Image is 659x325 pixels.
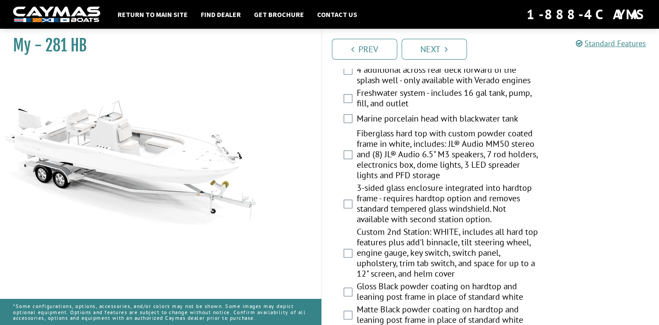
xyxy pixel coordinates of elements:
[13,36,299,55] h1: My - 281 HB
[357,88,538,111] label: Freshwater system - includes 16 gal tank, pump, fill, and outlet
[357,54,538,88] label: Upgraded screwless stainless steel rod holders - 4 additional across rear deck forward of the spl...
[250,9,308,20] a: Get Brochure
[196,9,245,20] a: Find Dealer
[357,113,538,126] label: Marine porcelain head with blackwater tank
[313,9,362,20] a: Contact Us
[527,5,646,24] div: 1-888-4CAYMAS
[576,38,646,48] a: Standard Features
[113,9,192,20] a: Return to main site
[357,281,538,304] label: Gloss Black powder coating on hardtop and leaning post frame in place of standard white
[13,7,100,23] img: white-logo-c9c8dbefe5ff5ceceb0f0178aa75bf4bb51f6bca0971e226c86eb53dfe498488.png
[402,39,467,60] a: Next
[357,183,538,227] label: 3-sided glass enclosure integrated into hardtop frame - requires hardtop option and removes stand...
[357,128,538,183] label: Fiberglass hard top with custom powder coated frame in white, includes: JL® Audio MM50 stereo and...
[332,39,397,60] a: Prev
[13,299,308,325] p: *Some configurations, options, accessories, and/or colors may not be shown. Some images may depic...
[357,227,538,281] label: Custom 2nd Station: WHITE, includes all hard top features plus add'l binnacle, tilt steering whee...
